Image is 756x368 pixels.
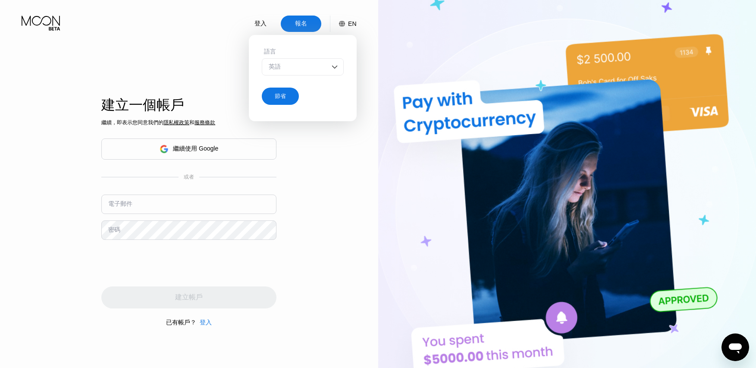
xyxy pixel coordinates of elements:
font: 或者 [184,174,194,180]
font: 建立一個帳戶 [101,97,184,113]
font: 報名 [295,20,307,27]
font: 電子郵件 [108,200,132,207]
div: 節省 [262,84,344,105]
iframe: 驗證碼 [101,246,232,280]
font: 隱私權政策 [163,120,189,126]
font: 登入 [200,319,212,326]
font: 繼續，即表示您同意我們的 [101,120,163,126]
font: 密碼 [108,226,120,233]
font: 已有帳戶？ [166,319,196,326]
div: 報名 [281,16,321,32]
font: 和 [189,120,194,126]
font: 語言 [264,48,276,55]
font: 登入 [254,20,267,27]
font: 英語 [269,63,281,70]
div: EN [330,16,356,32]
iframe: 開啟傳訊窗視窗按鈕 [721,333,749,361]
div: 繼續使用 Google [101,138,276,160]
div: 登入 [196,319,212,327]
div: 登入 [240,16,281,32]
font: EN [348,20,356,27]
font: 服務條款 [194,120,215,126]
font: 節省 [275,93,286,99]
font: 繼續使用 Google [173,145,218,152]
